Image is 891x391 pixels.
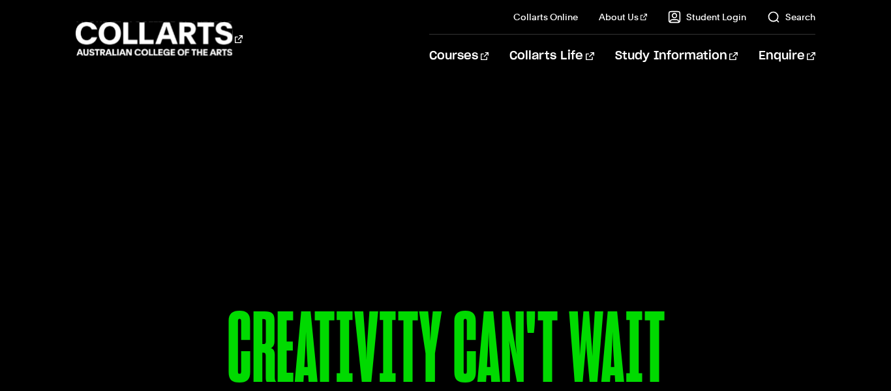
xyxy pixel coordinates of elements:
a: Student Login [668,10,746,23]
div: Go to homepage [76,20,243,57]
a: Enquire [759,35,815,78]
a: Study Information [615,35,738,78]
a: About Us [599,10,647,23]
a: Collarts Online [513,10,578,23]
a: Collarts Life [509,35,594,78]
a: Search [767,10,815,23]
a: Courses [429,35,489,78]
